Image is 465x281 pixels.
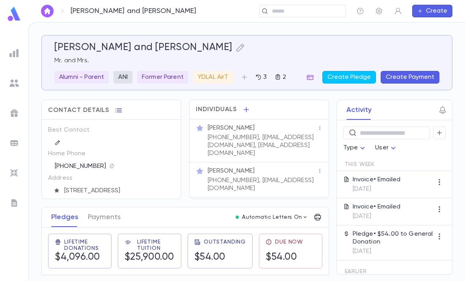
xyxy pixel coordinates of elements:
[55,251,100,263] h5: $4,096.00
[54,71,109,84] div: Alumni - Parent
[48,172,93,184] p: Address
[345,161,375,167] span: This Week
[353,212,401,220] p: [DATE]
[71,7,197,15] p: [PERSON_NAME] and [PERSON_NAME]
[204,239,246,245] span: Outstanding
[6,6,22,22] img: logo
[48,106,109,114] span: Contact Details
[353,203,401,211] p: Invoice • Emailed
[275,239,303,245] span: Due Now
[88,207,121,227] button: Payments
[48,147,93,160] p: Home Phone
[345,268,367,275] span: Earlier
[208,167,255,175] p: [PERSON_NAME]
[381,71,439,84] button: Create Payment
[9,48,19,58] img: reports_grey.c525e4749d1bce6a11f5fe2a8de1b229.svg
[266,251,297,263] h5: $54.00
[142,73,184,81] p: Former Parent
[9,78,19,88] img: students_grey.60c7aba0da46da39d6d829b817ac14fc.svg
[353,176,401,184] p: Invoice • Emailed
[208,124,255,132] p: [PERSON_NAME]
[196,106,237,114] span: Individuals
[251,71,272,84] button: 3
[208,134,317,157] p: [PHONE_NUMBER], [EMAIL_ADDRESS][DOMAIN_NAME], [EMAIL_ADDRESS][DOMAIN_NAME]
[54,57,439,65] p: Mr. and Mrs.
[64,239,105,251] span: Lifetime Donations
[118,73,127,81] p: ANI
[9,138,19,148] img: batches_grey.339ca447c9d9533ef1741baa751efc33.svg
[9,198,19,208] img: letters_grey.7941b92b52307dd3b8a917253454ce1c.svg
[262,73,267,81] p: 3
[281,73,286,81] p: 2
[272,71,289,84] button: 2
[61,187,175,195] span: [STREET_ADDRESS]
[193,71,233,84] div: YDLAL AirT
[353,185,401,193] p: [DATE]
[59,73,104,81] p: Alumni - Parent
[232,212,311,223] button: Automatic Letters On
[353,230,433,246] p: Pledge • $54.00 to General Donation
[346,100,372,120] button: Activity
[55,160,175,172] div: [PHONE_NUMBER]
[54,42,232,54] h5: [PERSON_NAME] and [PERSON_NAME]
[137,239,175,251] span: Lifetime Tuition
[343,140,368,156] div: Type
[9,108,19,118] img: campaigns_grey.99e729a5f7ee94e3726e6486bddda8f1.svg
[125,251,174,263] h5: $25,900.00
[208,177,317,192] p: [PHONE_NUMBER], [EMAIL_ADDRESS][DOMAIN_NAME]
[51,207,78,227] button: Pledges
[242,214,302,220] p: Automatic Letters On
[137,71,188,84] div: Former Parent
[375,145,389,151] span: User
[412,5,452,17] button: Create
[375,140,398,156] div: User
[9,168,19,178] img: imports_grey.530a8a0e642e233f2baf0ef88e8c9fcb.svg
[48,124,93,136] p: Best Contact
[322,71,376,84] button: Create Pledge
[198,73,229,81] p: YDLAL AirT
[194,251,225,263] h5: $54.00
[113,71,132,84] div: ANI
[353,248,433,255] p: [DATE]
[43,8,52,14] img: home_white.a664292cf8c1dea59945f0da9f25487c.svg
[343,145,358,151] span: Type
